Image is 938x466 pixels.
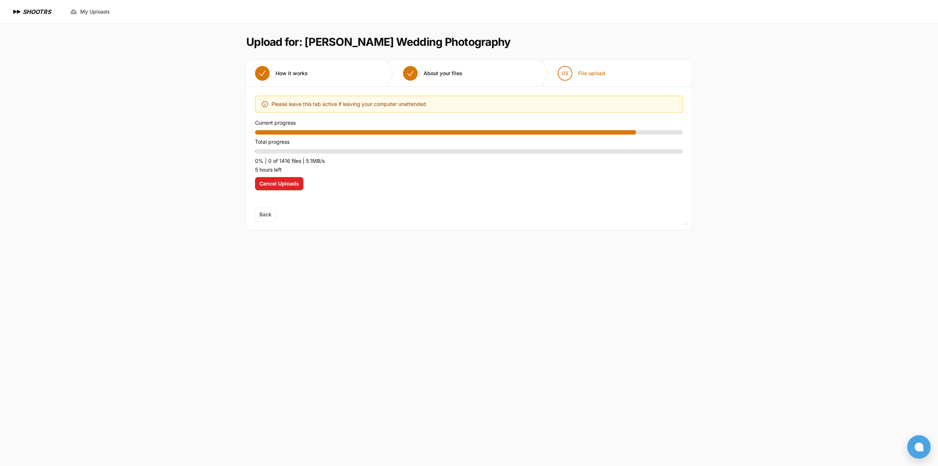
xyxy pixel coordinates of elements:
button: How it works [246,60,317,87]
span: 03 [562,70,568,77]
button: 03 File upload [549,60,614,87]
span: How it works [276,70,308,77]
h1: Upload for: [PERSON_NAME] Wedding Photography [246,35,510,48]
span: Please leave this tab active if leaving your computer unattended [272,100,426,109]
a: My Uploads [66,5,114,18]
span: File upload [578,70,605,77]
h1: SHOOTRS [23,7,51,16]
p: 5 hours left [255,165,683,174]
p: Total progress [255,137,683,146]
button: About your files [394,60,471,87]
div: v2 [683,219,688,228]
span: My Uploads [80,8,110,15]
p: Current progress [255,118,683,127]
img: SHOOTRS [12,7,23,16]
a: SHOOTRS SHOOTRS [12,7,51,16]
p: 0% | 0 of 1416 files | 5.1MB/s [255,157,683,165]
span: About your files [424,70,462,77]
span: Cancel Uploads [259,180,299,187]
button: Open chat window [907,435,931,459]
button: Cancel Uploads [255,177,303,190]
